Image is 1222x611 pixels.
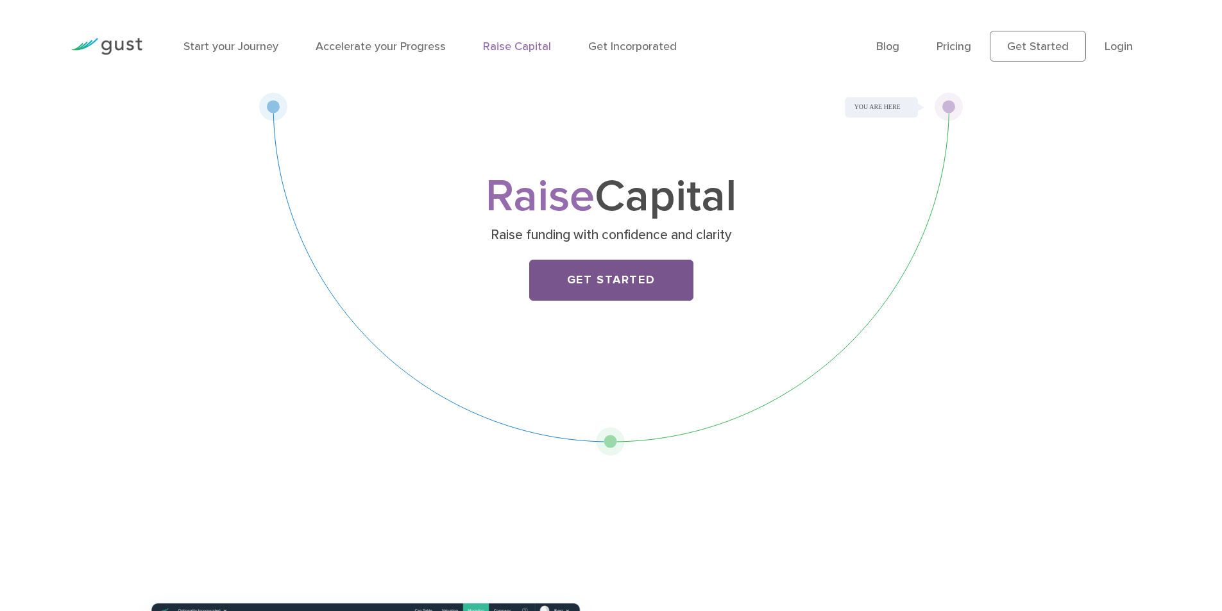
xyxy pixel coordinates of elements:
[183,40,278,53] a: Start your Journey
[358,176,865,217] h1: Capital
[937,40,971,53] a: Pricing
[529,260,693,301] a: Get Started
[876,40,899,53] a: Blog
[483,40,551,53] a: Raise Capital
[1105,40,1133,53] a: Login
[486,169,595,223] span: Raise
[316,40,446,53] a: Accelerate your Progress
[990,31,1086,62] a: Get Started
[362,226,860,244] p: Raise funding with confidence and clarity
[71,38,142,55] img: Gust Logo
[588,40,677,53] a: Get Incorporated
